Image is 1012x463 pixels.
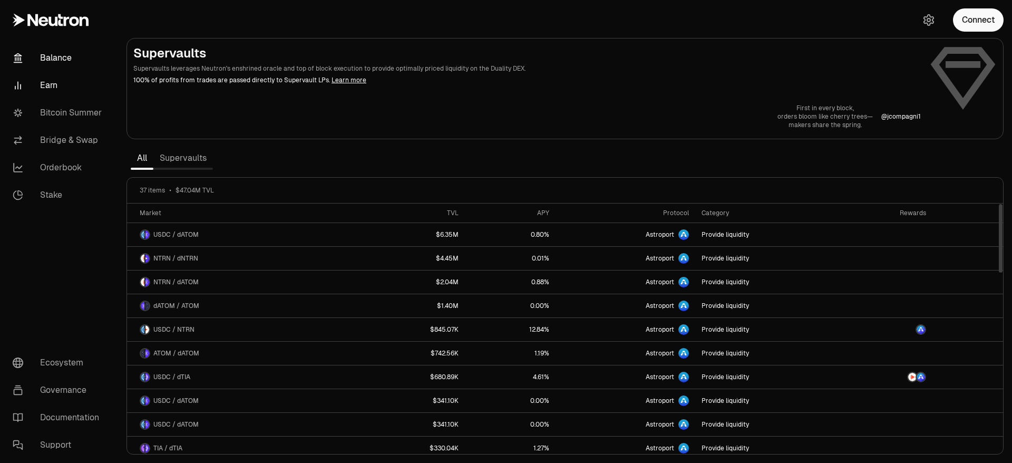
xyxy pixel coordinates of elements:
[127,223,364,246] a: USDC LogodATOM LogoUSDC / dATOM
[332,76,366,84] a: Learn more
[777,104,873,129] a: First in every block,orders bloom like cherry trees—makers share the spring.
[127,247,364,270] a: NTRN LogodNTRN LogoNTRN / dNTRN
[4,181,114,209] a: Stake
[556,413,695,436] a: Astroport
[646,397,674,405] span: Astroport
[556,247,695,270] a: Astroport
[141,420,144,429] img: USDC Logo
[695,247,839,270] a: Provide liquidity
[364,294,465,317] a: $1.40M
[465,271,556,294] a: 0.88%
[839,365,932,389] a: NTRN LogoASTRO Logo
[141,278,144,286] img: NTRN Logo
[4,377,114,404] a: Governance
[695,413,839,436] a: Provide liquidity
[153,349,199,358] span: ATOM / dATOM
[145,278,149,286] img: dATOM Logo
[364,342,465,365] a: $742.56K
[364,318,465,341] a: $845.07K
[908,373,917,381] img: NTRN Logo
[695,365,839,389] a: Provide liquidity
[141,373,144,381] img: USDC Logo
[646,278,674,286] span: Astroport
[145,349,149,358] img: dATOM Logo
[153,420,199,429] span: USDC / dATOM
[695,294,839,317] a: Provide liquidity
[4,154,114,181] a: Orderbook
[646,420,674,429] span: Astroport
[145,373,149,381] img: dTIA Logo
[917,325,925,334] img: ASTRO Logo
[133,75,921,85] p: 100% of profits from trades are passed directly to Supervault LPs.
[881,112,921,121] p: @ jcompagni1
[145,420,149,429] img: dATOM Logo
[145,230,149,239] img: dATOM Logo
[153,373,190,381] span: USDC / dTIA
[695,389,839,412] a: Provide liquidity
[465,247,556,270] a: 0.01%
[646,373,674,381] span: Astroport
[364,413,465,436] a: $341.10K
[153,302,199,310] span: dATOM / ATOM
[4,349,114,377] a: Ecosystem
[141,230,144,239] img: USDC Logo
[153,325,194,334] span: USDC / NTRN
[364,437,465,460] a: $330.04K
[153,397,199,405] span: USDC / dATOM
[646,325,674,334] span: Astroport
[556,437,695,460] a: Astroport
[465,437,556,460] a: 1.27%
[133,64,921,73] p: Supervaults leverages Neutron's enshrined oracle and top of block execution to provide optimally ...
[4,44,114,72] a: Balance
[153,230,199,239] span: USDC / dATOM
[4,404,114,431] a: Documentation
[141,444,144,452] img: TIA Logo
[556,271,695,294] a: Astroport
[371,209,459,217] div: TVL
[127,437,364,460] a: TIA LogodTIA LogoTIA / dTIA
[646,349,674,358] span: Astroport
[145,302,149,310] img: ATOM Logo
[695,437,839,460] a: Provide liquidity
[153,278,199,286] span: NTRN / dATOM
[465,342,556,365] a: 1.19%
[471,209,549,217] div: APY
[364,271,465,294] a: $2.04M
[839,318,932,341] a: ASTRO Logo
[127,271,364,294] a: NTRN LogodATOM LogoNTRN / dATOM
[556,318,695,341] a: Astroport
[153,254,198,263] span: NTRN / dNTRN
[127,413,364,436] a: USDC LogodATOM LogoUSDC / dATOM
[702,209,833,217] div: Category
[145,325,149,334] img: NTRN Logo
[364,247,465,270] a: $4.45M
[556,365,695,389] a: Astroport
[4,127,114,154] a: Bridge & Swap
[777,121,873,129] p: makers share the spring.
[646,254,674,263] span: Astroport
[695,318,839,341] a: Provide liquidity
[646,230,674,239] span: Astroport
[881,112,921,121] a: @jcompagni1
[917,373,925,381] img: ASTRO Logo
[133,45,921,62] h2: Supervaults
[465,413,556,436] a: 0.00%
[141,302,144,310] img: dATOM Logo
[141,325,144,334] img: USDC Logo
[465,365,556,389] a: 4.61%
[145,397,149,405] img: dATOM Logo
[127,318,364,341] a: USDC LogoNTRN LogoUSDC / NTRN
[127,365,364,389] a: USDC LogodTIA LogoUSDC / dTIA
[556,342,695,365] a: Astroport
[145,254,149,263] img: dNTRN Logo
[141,397,144,405] img: USDC Logo
[556,389,695,412] a: Astroport
[153,148,213,169] a: Supervaults
[127,342,364,365] a: ATOM LogodATOM LogoATOM / dATOM
[127,389,364,412] a: USDC LogodATOM LogoUSDC / dATOM
[140,186,165,195] span: 37 items
[465,223,556,246] a: 0.80%
[364,223,465,246] a: $6.35M
[465,389,556,412] a: 0.00%
[141,349,144,358] img: ATOM Logo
